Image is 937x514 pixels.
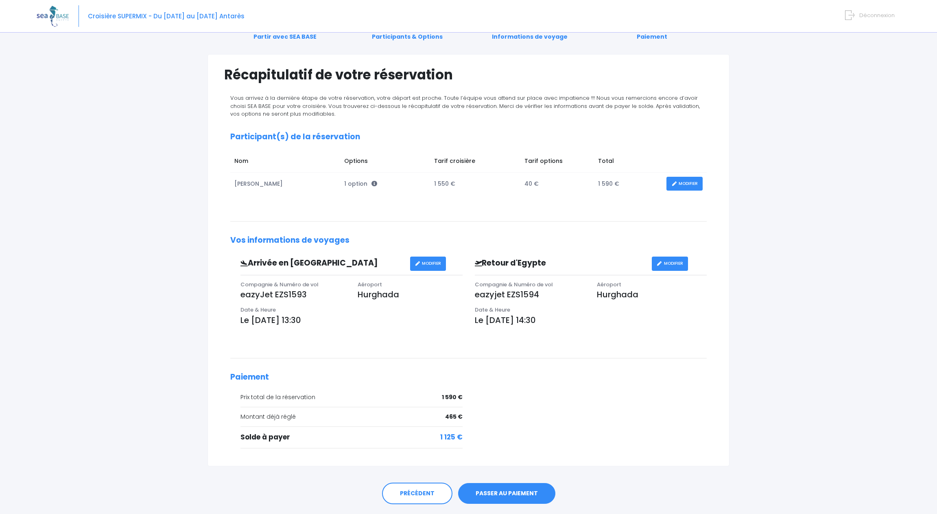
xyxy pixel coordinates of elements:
[652,257,688,271] a: MODIFIER
[475,306,510,314] span: Date & Heure
[240,393,463,402] div: Prix total de la réservation
[230,173,340,195] td: [PERSON_NAME]
[230,132,707,142] h2: Participant(s) de la réservation
[597,288,707,301] p: Hurghada
[88,12,245,20] span: Croisière SUPERMIX - Du [DATE] au [DATE] Antarès
[469,259,652,268] h3: Retour d'Egypte
[230,373,707,382] h2: Paiement
[442,393,463,402] span: 1 590 €
[240,281,319,288] span: Compagnie & Numéro de vol
[475,281,553,288] span: Compagnie & Numéro de vol
[230,236,707,245] h2: Vos informations de voyages
[344,180,377,188] span: 1 option
[224,67,713,83] h1: Récapitulatif de votre réservation
[859,11,895,19] span: Déconnexion
[410,257,446,271] a: MODIFIER
[240,314,463,326] p: Le [DATE] 13:30
[240,288,345,301] p: eazyJet EZS1593
[594,173,662,195] td: 1 590 €
[240,413,463,421] div: Montant déjà réglé
[475,288,585,301] p: eazyjet EZS1594
[240,306,276,314] span: Date & Heure
[230,153,340,172] td: Nom
[240,432,463,443] div: Solde à payer
[230,94,700,118] span: Vous arrivez à la dernière étape de votre réservation, votre départ est proche. Toute l’équipe vo...
[594,153,662,172] td: Total
[458,483,555,504] a: PASSER AU PAIEMENT
[666,177,703,191] a: MODIFIER
[475,314,707,326] p: Le [DATE] 14:30
[597,281,621,288] span: Aéroport
[430,173,520,195] td: 1 550 €
[445,413,463,421] span: 465 €
[430,153,520,172] td: Tarif croisière
[520,173,594,195] td: 40 €
[382,483,452,505] a: PRÉCÉDENT
[358,288,463,301] p: Hurghada
[440,432,463,443] span: 1 125 €
[358,281,382,288] span: Aéroport
[520,153,594,172] td: Tarif options
[234,259,410,268] h3: Arrivée en [GEOGRAPHIC_DATA]
[340,153,430,172] td: Options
